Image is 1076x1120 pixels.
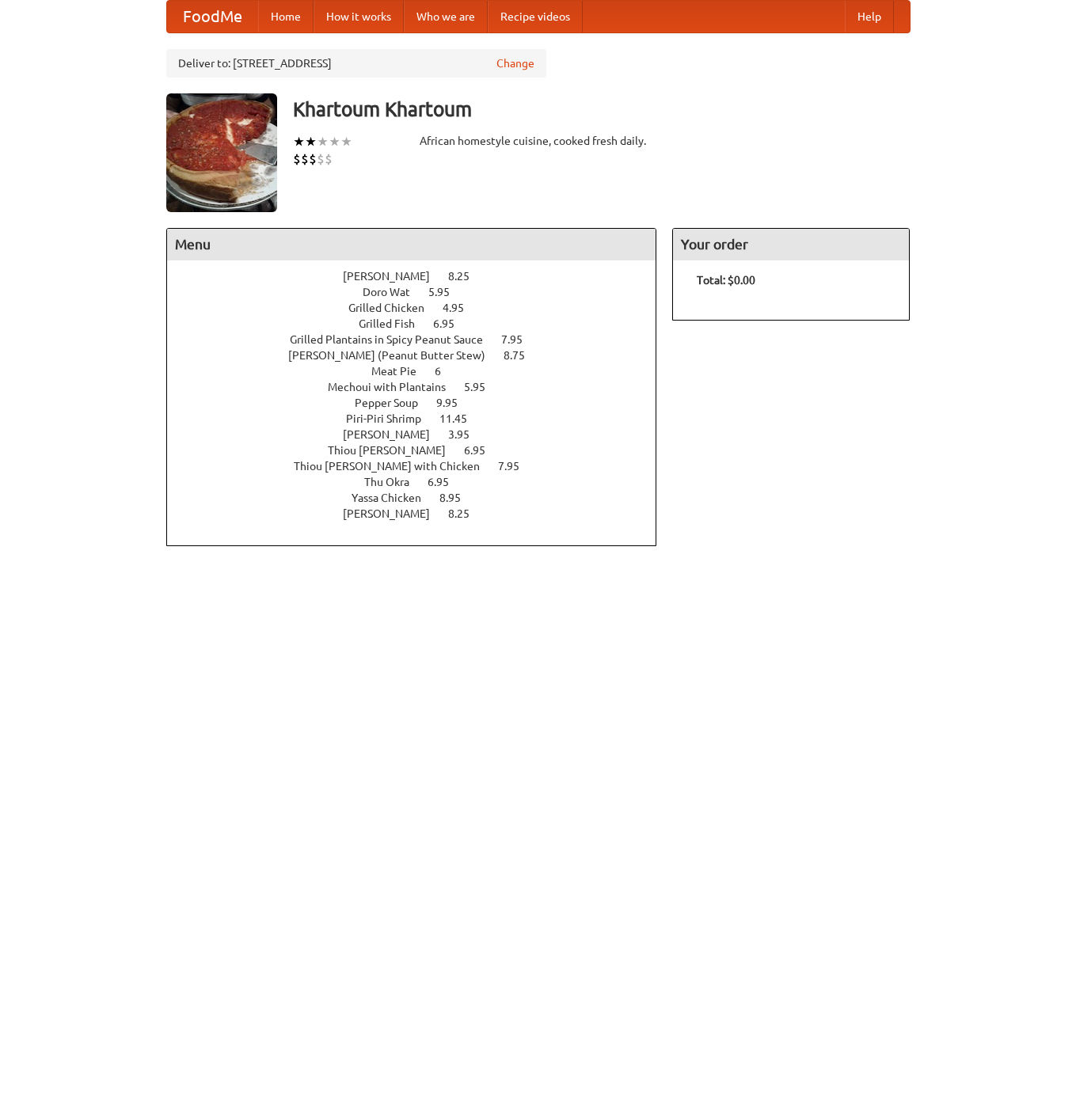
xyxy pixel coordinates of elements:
li: ★ [305,133,317,150]
a: Piri-Piri Shrimp 11.45 [346,412,496,425]
span: 11.45 [439,412,483,425]
a: Grilled Plantains in Spicy Peanut Sauce 7.95 [290,333,552,346]
span: 5.95 [464,381,501,393]
span: 6.95 [428,476,465,488]
span: Thu Okra [364,476,425,488]
span: Grilled Plantains in Spicy Peanut Sauce [290,333,499,346]
a: Meat Pie 6 [371,365,470,378]
a: Pepper Soup 9.95 [355,397,487,409]
li: $ [309,150,317,168]
a: [PERSON_NAME] 3.95 [343,428,499,441]
a: Recipe videos [488,1,583,32]
img: angular.jpg [166,93,277,212]
a: How it works [314,1,404,32]
span: [PERSON_NAME] [343,507,446,520]
span: Grilled Chicken [348,302,440,314]
a: Thu Okra 6.95 [364,476,478,488]
span: Meat Pie [371,365,432,378]
li: $ [317,150,325,168]
span: Pepper Soup [355,397,434,409]
li: ★ [329,133,340,150]
span: 6.95 [464,444,501,457]
span: 7.95 [498,460,535,473]
li: $ [301,150,309,168]
span: Grilled Fish [359,317,431,330]
a: Help [845,1,894,32]
b: Total: $0.00 [697,274,755,287]
span: [PERSON_NAME] [343,428,446,441]
span: 8.25 [448,507,485,520]
li: $ [325,150,333,168]
span: Thiou [PERSON_NAME] [328,444,462,457]
span: Piri-Piri Shrimp [346,412,437,425]
li: $ [293,150,301,168]
span: 4.95 [443,302,480,314]
a: Mechoui with Plantains 5.95 [328,381,515,393]
h4: Menu [167,229,656,260]
span: 3.95 [448,428,485,441]
h4: Your order [673,229,909,260]
a: Who we are [404,1,488,32]
span: 8.25 [448,270,485,283]
span: [PERSON_NAME] [343,270,446,283]
span: 6.95 [433,317,470,330]
span: [PERSON_NAME] (Peanut Butter Stew) [288,349,501,362]
span: 8.95 [439,492,477,504]
a: Change [496,55,534,71]
a: Grilled Chicken 4.95 [348,302,493,314]
span: 6 [435,365,457,378]
a: FoodMe [167,1,258,32]
span: 8.75 [504,349,541,362]
a: [PERSON_NAME] 8.25 [343,507,499,520]
span: 7.95 [501,333,538,346]
a: Doro Wat 5.95 [363,286,479,298]
span: 5.95 [428,286,466,298]
a: [PERSON_NAME] 8.25 [343,270,499,283]
a: Home [258,1,314,32]
div: African homestyle cuisine, cooked fresh daily. [420,133,657,149]
li: ★ [317,133,329,150]
h3: Khartoum Khartoum [293,93,911,125]
a: [PERSON_NAME] (Peanut Butter Stew) 8.75 [288,349,554,362]
a: Grilled Fish 6.95 [359,317,484,330]
li: ★ [293,133,305,150]
a: Thiou [PERSON_NAME] with Chicken 7.95 [294,460,549,473]
span: 9.95 [436,397,473,409]
span: Yassa Chicken [352,492,437,504]
span: Mechoui with Plantains [328,381,462,393]
li: ★ [340,133,352,150]
span: Thiou [PERSON_NAME] with Chicken [294,460,496,473]
div: Deliver to: [STREET_ADDRESS] [166,49,546,78]
a: Thiou [PERSON_NAME] 6.95 [328,444,515,457]
span: Doro Wat [363,286,426,298]
a: Yassa Chicken 8.95 [352,492,490,504]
